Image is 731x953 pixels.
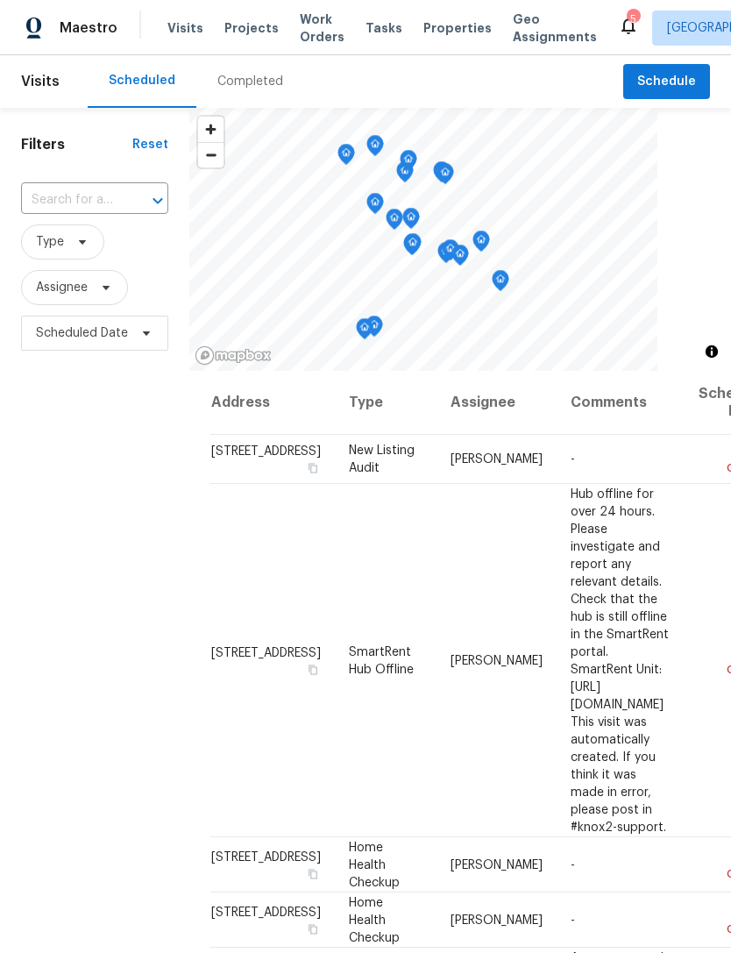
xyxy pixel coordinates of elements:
span: Tasks [365,22,402,34]
div: Map marker [433,161,451,188]
th: Type [335,371,436,435]
span: Visits [21,62,60,101]
span: [PERSON_NAME] [451,858,543,871]
span: [PERSON_NAME] [451,914,543,926]
span: Maestro [60,19,117,37]
input: Search for an address... [21,187,119,214]
div: Map marker [437,242,455,269]
th: Address [210,371,335,435]
canvas: Map [189,108,657,371]
span: [STREET_ADDRESS] [211,646,321,658]
button: Copy Address [305,921,321,936]
div: Map marker [337,144,355,171]
button: Copy Address [305,865,321,881]
div: Map marker [365,316,383,343]
div: Map marker [472,231,490,258]
div: Map marker [492,270,509,297]
div: Completed [217,73,283,90]
span: Properties [423,19,492,37]
div: Reset [132,136,168,153]
div: 5 [627,11,639,28]
span: Home Health Checkup [349,896,400,943]
span: Schedule [637,71,696,93]
span: Visits [167,19,203,37]
span: [STREET_ADDRESS] [211,445,321,458]
div: Map marker [400,150,417,177]
button: Schedule [623,64,710,100]
th: Assignee [436,371,557,435]
div: Map marker [442,239,459,267]
button: Open [145,188,170,213]
span: Home Health Checkup [349,841,400,888]
button: Toggle attribution [701,341,722,362]
button: Zoom in [198,117,224,142]
span: Projects [224,19,279,37]
span: Zoom out [198,143,224,167]
div: Map marker [386,209,403,236]
span: [PERSON_NAME] [451,453,543,466]
span: Toggle attribution [706,342,717,361]
span: [PERSON_NAME] [451,654,543,666]
th: Comments [557,371,685,435]
span: - [571,453,575,466]
div: Map marker [404,233,422,260]
span: - [571,914,575,926]
span: - [571,858,575,871]
div: Map marker [356,318,373,345]
div: Map marker [403,234,421,261]
span: New Listing Audit [349,444,415,474]
button: Copy Address [305,460,321,476]
div: Map marker [402,208,420,235]
span: [STREET_ADDRESS] [211,850,321,863]
div: Map marker [366,193,384,220]
span: [STREET_ADDRESS] [211,906,321,918]
button: Copy Address [305,661,321,677]
span: Geo Assignments [513,11,597,46]
div: Map marker [366,135,384,162]
a: Mapbox homepage [195,345,272,366]
span: Assignee [36,279,88,296]
div: Map marker [396,161,414,188]
button: Zoom out [198,142,224,167]
div: Map marker [451,245,469,272]
span: Type [36,233,64,251]
span: SmartRent Hub Offline [349,645,414,675]
span: Hub offline for over 24 hours. Please investigate and report any relevant details. Check that the... [571,487,669,833]
div: Scheduled [109,72,175,89]
span: Work Orders [300,11,344,46]
h1: Filters [21,136,132,153]
span: Scheduled Date [36,324,128,342]
div: Map marker [436,163,454,190]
